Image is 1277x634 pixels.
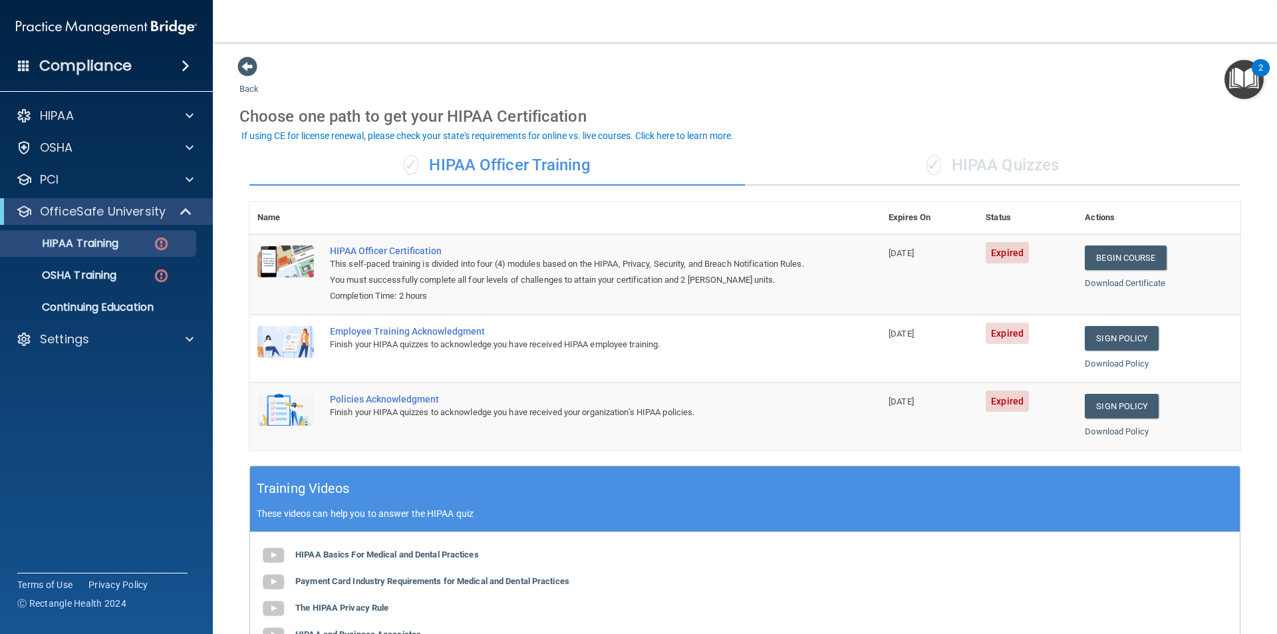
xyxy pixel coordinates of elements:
[9,269,116,282] p: OSHA Training
[257,477,350,500] h5: Training Videos
[404,155,418,175] span: ✓
[16,14,197,41] img: PMB logo
[745,146,1240,186] div: HIPAA Quizzes
[9,301,190,314] p: Continuing Education
[330,404,814,420] div: Finish your HIPAA quizzes to acknowledge you have received your organization’s HIPAA policies.
[17,597,126,610] span: Ⓒ Rectangle Health 2024
[926,155,941,175] span: ✓
[16,204,193,220] a: OfficeSafe University
[40,204,166,220] p: OfficeSafe University
[986,391,1029,412] span: Expired
[1085,245,1166,270] a: Begin Course
[330,337,814,353] div: Finish your HIPAA quizzes to acknowledge you have received HIPAA employee training.
[1258,68,1263,85] div: 2
[40,140,73,156] p: OSHA
[295,550,479,559] b: HIPAA Basics For Medical and Dental Practices
[9,237,118,250] p: HIPAA Training
[1085,426,1149,436] a: Download Policy
[257,508,1233,519] p: These videos can help you to answer the HIPAA quiz
[986,323,1029,344] span: Expired
[88,578,148,591] a: Privacy Policy
[16,331,194,347] a: Settings
[260,595,287,622] img: gray_youtube_icon.38fcd6cc.png
[239,68,259,94] a: Back
[330,245,814,256] a: HIPAA Officer Certification
[295,576,569,586] b: Payment Card Industry Requirements for Medical and Dental Practices
[16,140,194,156] a: OSHA
[889,329,914,339] span: [DATE]
[330,326,814,337] div: Employee Training Acknowledgment
[889,248,914,258] span: [DATE]
[16,172,194,188] a: PCI
[1224,60,1264,99] button: Open Resource Center, 2 new notifications
[330,256,814,288] div: This self-paced training is divided into four (4) modules based on the HIPAA, Privacy, Security, ...
[1085,278,1165,288] a: Download Certificate
[260,542,287,569] img: gray_youtube_icon.38fcd6cc.png
[889,396,914,406] span: [DATE]
[1077,202,1240,234] th: Actions
[330,394,814,404] div: Policies Acknowledgment
[330,288,814,304] div: Completion Time: 2 hours
[260,569,287,595] img: gray_youtube_icon.38fcd6cc.png
[986,242,1029,263] span: Expired
[241,131,734,140] div: If using CE for license renewal, please check your state's requirements for online vs. live cours...
[239,97,1250,136] div: Choose one path to get your HIPAA Certification
[249,146,745,186] div: HIPAA Officer Training
[153,267,170,284] img: danger-circle.6113f641.png
[39,57,132,75] h4: Compliance
[978,202,1077,234] th: Status
[1085,359,1149,369] a: Download Policy
[153,236,170,252] img: danger-circle.6113f641.png
[40,172,59,188] p: PCI
[249,202,322,234] th: Name
[16,108,194,124] a: HIPAA
[1085,326,1159,351] a: Sign Policy
[1085,394,1159,418] a: Sign Policy
[295,603,388,613] b: The HIPAA Privacy Rule
[239,129,736,142] button: If using CE for license renewal, please check your state's requirements for online vs. live cours...
[40,108,74,124] p: HIPAA
[881,202,978,234] th: Expires On
[40,331,89,347] p: Settings
[17,578,72,591] a: Terms of Use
